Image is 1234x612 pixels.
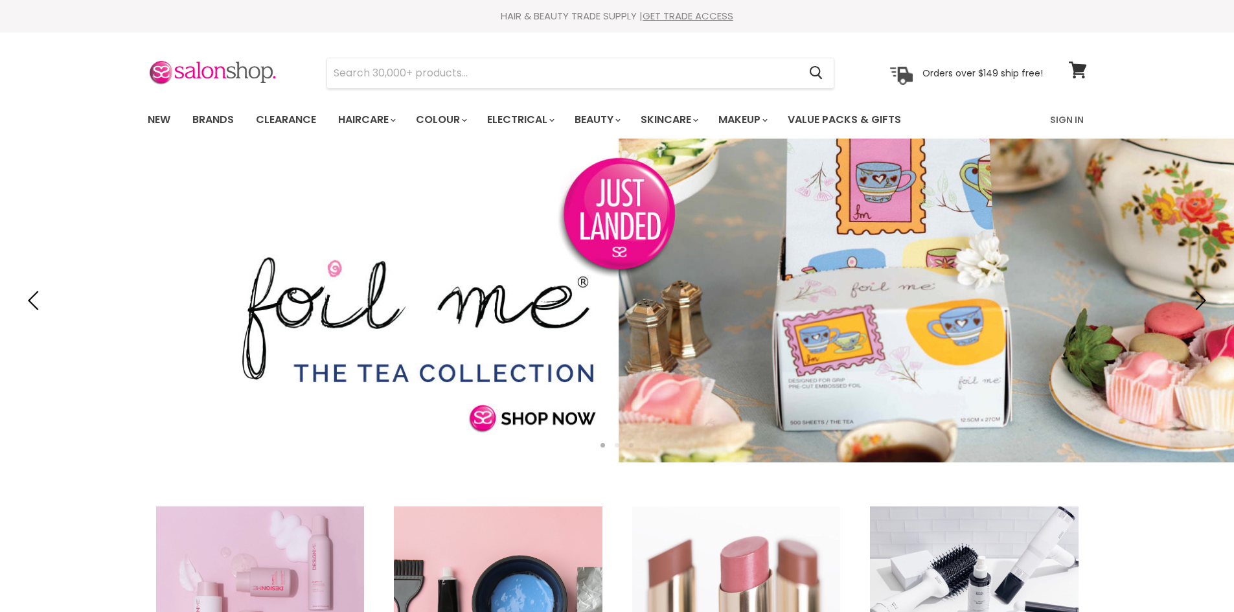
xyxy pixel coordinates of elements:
[600,443,605,448] li: Page dot 1
[477,106,562,133] a: Electrical
[1042,106,1091,133] a: Sign In
[1185,288,1211,313] button: Next
[328,106,404,133] a: Haircare
[138,106,180,133] a: New
[922,67,1043,78] p: Orders over $149 ship free!
[615,443,619,448] li: Page dot 2
[643,9,733,23] a: GET TRADE ACCESS
[131,101,1103,139] nav: Main
[23,288,49,313] button: Previous
[246,106,326,133] a: Clearance
[709,106,775,133] a: Makeup
[131,10,1103,23] div: HAIR & BEAUTY TRADE SUPPLY |
[327,58,799,88] input: Search
[406,106,475,133] a: Colour
[183,106,244,133] a: Brands
[138,101,977,139] ul: Main menu
[565,106,628,133] a: Beauty
[629,443,634,448] li: Page dot 3
[778,106,911,133] a: Value Packs & Gifts
[631,106,706,133] a: Skincare
[326,58,834,89] form: Product
[799,58,834,88] button: Search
